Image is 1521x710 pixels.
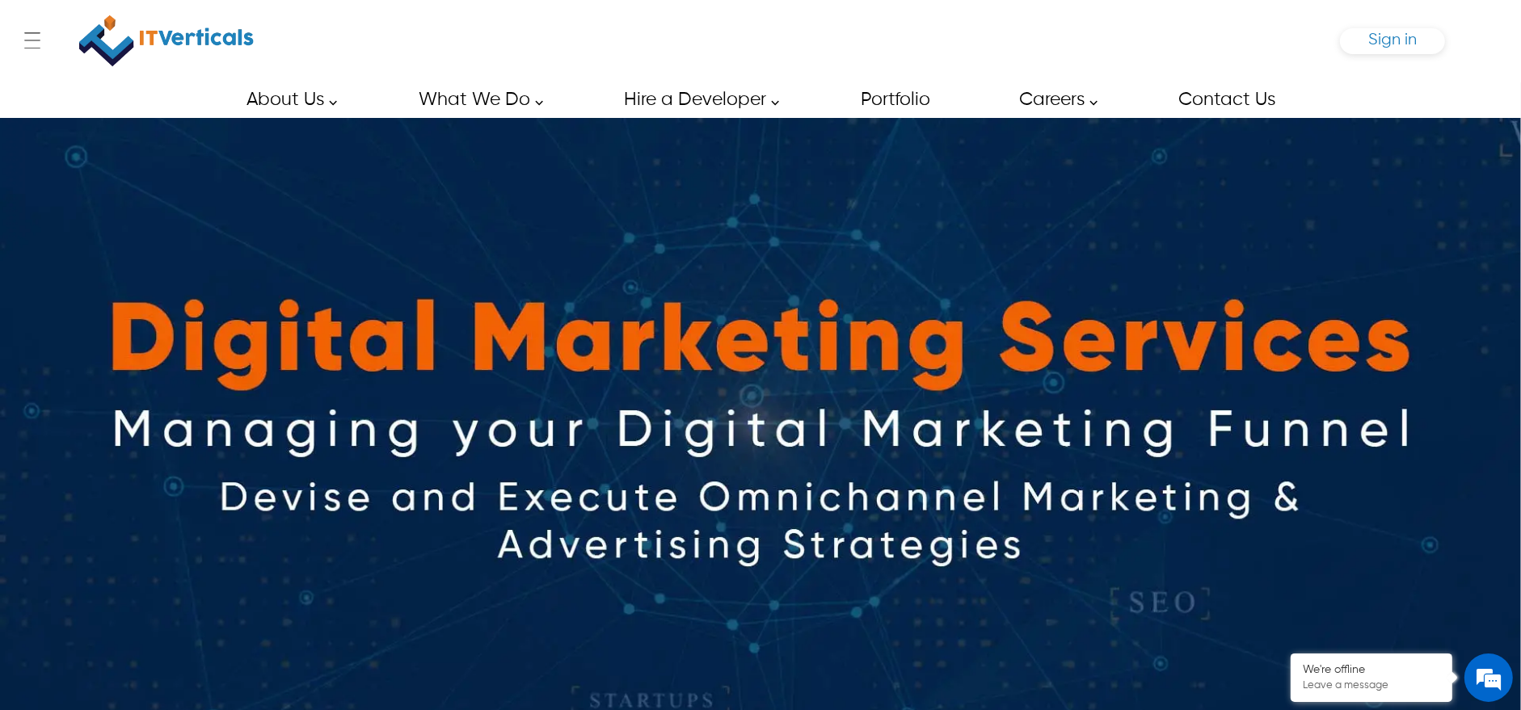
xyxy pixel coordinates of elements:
a: IT Verticals Inc [76,8,256,74]
div: Leave a message [84,90,272,111]
img: logo_Zg8I0qSkbAqR2WFHt3p6CTuqpyXMFPubPcD2OT02zFN43Cy9FUNNG3NEPhM_Q1qe_.png [27,97,68,106]
textarea: Type your message and click 'Submit' [8,441,308,498]
img: salesiqlogo_leal7QplfZFryJ6FIlVepeu7OftD7mt8q6exU6-34PB8prfIgodN67KcxXM9Y7JQ_.png [112,424,123,434]
a: What We Do [400,82,552,118]
em: Submit [237,498,293,519]
a: Hire a Developer [605,82,788,118]
a: Portfolio [842,82,947,118]
a: Careers [1001,82,1106,118]
span: Sign in [1368,32,1417,48]
div: Minimize live chat window [265,8,304,47]
a: About Us [228,82,346,118]
img: IT Verticals Inc [79,8,254,74]
em: Driven by SalesIQ [127,423,205,435]
a: Contact Us [1161,82,1293,118]
a: Sign in [1368,36,1417,47]
span: We are offline. Please leave us a message. [34,204,282,367]
div: We're offline [1303,663,1440,677]
p: Leave a message [1303,679,1440,692]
